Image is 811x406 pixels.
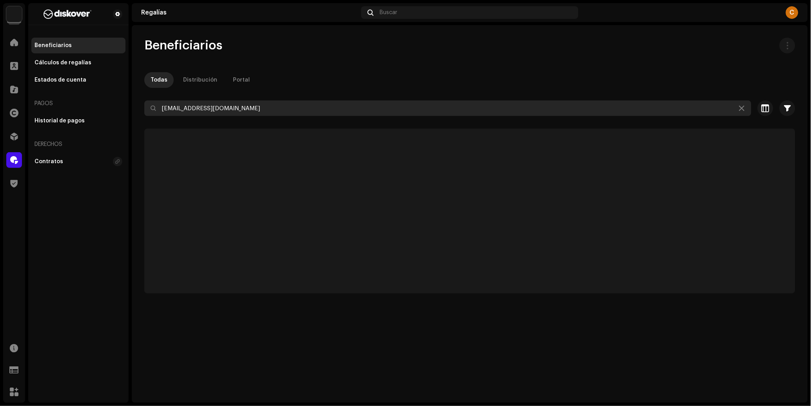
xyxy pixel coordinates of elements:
[35,158,63,165] div: Contratos
[6,6,22,22] img: 297a105e-aa6c-4183-9ff4-27133c00f2e2
[35,77,86,83] div: Estados de cuenta
[144,100,751,116] input: Buscar
[233,72,250,88] div: Portal
[31,55,125,71] re-m-nav-item: Cálculos de regalías
[144,38,222,53] span: Beneficiarios
[786,6,798,19] div: C
[35,9,100,19] img: b627a117-4a24-417a-95e9-2d0c90689367
[31,38,125,53] re-m-nav-item: Beneficiarios
[31,135,125,154] re-a-nav-header: Derechos
[35,60,91,66] div: Cálculos de regalías
[380,9,397,16] span: Buscar
[141,9,358,16] div: Regalías
[31,72,125,88] re-m-nav-item: Estados de cuenta
[31,113,125,129] re-m-nav-item: Historial de pagos
[31,94,125,113] re-a-nav-header: Pagos
[31,154,125,169] re-m-nav-item: Contratos
[151,72,167,88] div: Todas
[35,42,72,49] div: Beneficiarios
[183,72,217,88] div: Distribución
[35,118,85,124] div: Historial de pagos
